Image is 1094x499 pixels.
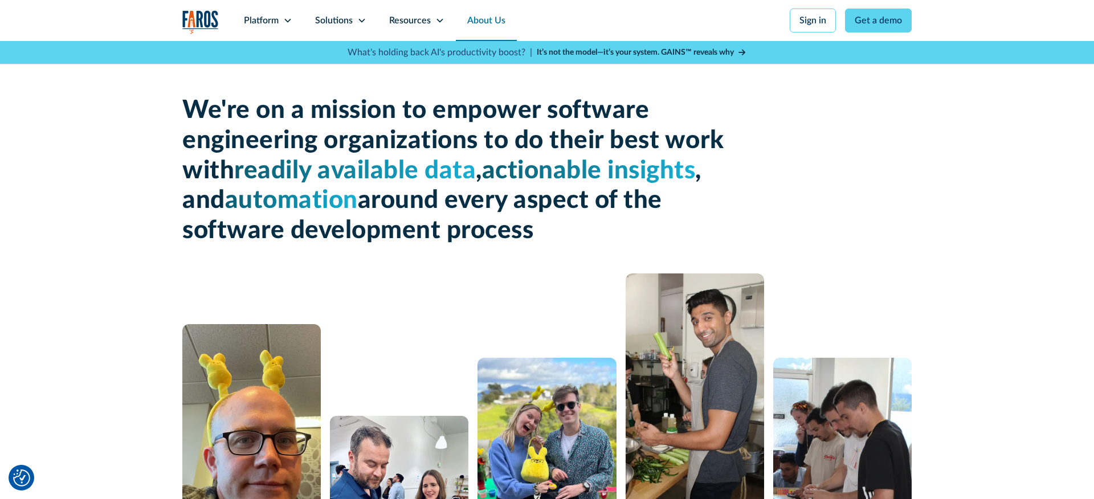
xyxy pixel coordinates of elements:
[182,10,219,34] img: Logo of the analytics and reporting company Faros.
[182,10,219,34] a: home
[389,14,431,27] div: Resources
[315,14,353,27] div: Solutions
[225,188,358,213] span: automation
[244,14,279,27] div: Platform
[13,469,30,486] button: Cookie Settings
[234,158,476,183] span: readily available data
[845,9,912,32] a: Get a demo
[348,46,532,59] p: What's holding back AI's productivity boost? |
[537,48,734,56] strong: It’s not the model—it’s your system. GAINS™ reveals why
[13,469,30,486] img: Revisit consent button
[537,47,746,59] a: It’s not the model—it’s your system. GAINS™ reveals why
[790,9,836,32] a: Sign in
[182,96,729,246] h1: We're on a mission to empower software engineering organizations to do their best work with , , a...
[482,158,696,183] span: actionable insights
